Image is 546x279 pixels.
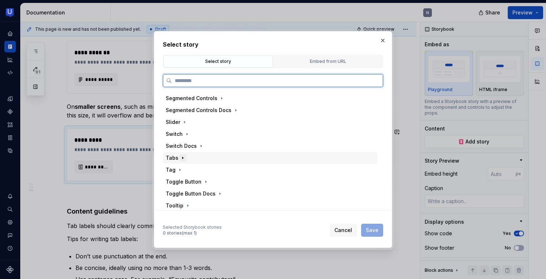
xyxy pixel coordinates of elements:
[166,95,217,102] div: Segmented Controls
[163,40,383,49] h2: Select story
[276,58,380,65] div: Embed from URL
[166,166,175,173] div: Tag
[334,227,352,234] span: Cancel
[166,202,183,209] div: Tooltip
[163,230,222,236] div: 0 stories (max 1)
[166,190,216,197] div: Toggle Button Docs
[166,119,180,126] div: Slider
[166,142,197,150] div: Switch Docs
[166,154,178,162] div: Tabs
[163,224,222,230] div: Selected Storybook stories
[166,178,201,185] div: Toggle Button
[166,107,231,114] div: Segmented Controls Docs
[330,224,357,237] button: Cancel
[166,130,183,138] div: Switch
[166,58,270,65] div: Select story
